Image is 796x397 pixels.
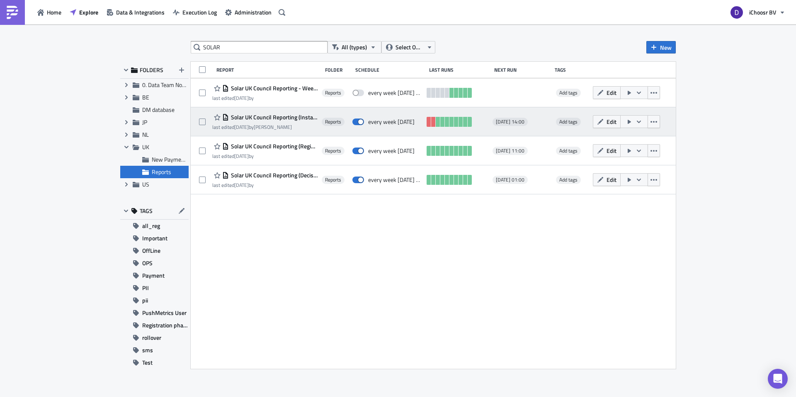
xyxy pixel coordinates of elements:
[102,6,169,19] button: Data & Integrations
[229,114,318,121] span: Solar UK Council Reporting (Installation) new
[607,175,616,184] span: Edit
[234,152,249,160] time: 2025-09-30T12:13:47Z
[142,294,148,307] span: pii
[355,67,425,73] div: Schedule
[660,43,672,52] span: New
[120,269,189,282] button: Payment
[496,148,524,154] span: [DATE] 11:00
[726,3,790,22] button: iChoosr BV
[396,43,423,52] span: Select Owner
[142,118,147,126] span: JP
[368,176,423,184] div: every week on Monday until December 17, 2025
[593,173,621,186] button: Edit
[120,332,189,344] button: rollover
[328,41,381,53] button: All (types)
[142,80,228,89] span: 0. Data Team Notebooks & Reports
[142,344,153,356] span: sms
[120,232,189,244] button: Important
[120,244,189,257] button: OffLine
[120,282,189,294] button: PII
[381,41,435,53] button: Select Owner
[494,67,551,73] div: Next Run
[730,5,744,19] img: Avatar
[556,147,581,155] span: Add tags
[593,115,621,128] button: Edit
[142,93,149,102] span: BE
[221,6,276,19] button: Administration
[325,90,341,96] span: Reports
[768,369,788,389] div: Open Intercom Messenger
[593,86,621,99] button: Edit
[120,356,189,369] button: Test
[120,220,189,232] button: all_reg
[79,8,98,17] span: Explore
[182,8,217,17] span: Execution Log
[120,257,189,269] button: OPS
[556,118,581,126] span: Add tags
[325,177,341,183] span: Reports
[556,89,581,97] span: Add tags
[152,167,171,176] span: Reports
[142,105,175,114] span: DM database
[229,85,318,92] span: Solar UK Council Reporting - Weekly (Installation)
[496,177,524,183] span: [DATE] 01:00
[212,153,318,159] div: last edited by
[140,207,153,215] span: TAGS
[66,6,102,19] button: Explore
[749,8,776,17] span: iChoosr BV
[229,143,318,150] span: Solar UK Council Reporting (Registration)
[142,332,161,344] span: rollover
[368,147,415,155] div: every week on Monday
[33,6,66,19] button: Home
[120,344,189,356] button: sms
[140,66,163,74] span: FOLDERS
[216,67,321,73] div: Report
[142,257,153,269] span: OPS
[325,119,341,125] span: Reports
[142,269,165,282] span: Payment
[142,319,189,332] span: Registration phase
[212,182,318,188] div: last edited by
[234,181,249,189] time: 2025-09-30T14:46:00Z
[116,8,165,17] span: Data & Integrations
[212,95,318,101] div: last edited by
[142,244,160,257] span: OffLine
[368,118,415,126] div: every week on Tuesday
[47,8,61,17] span: Home
[593,144,621,157] button: Edit
[559,118,578,126] span: Add tags
[607,117,616,126] span: Edit
[142,180,149,189] span: US
[152,155,228,164] span: New Payment Process Reports
[559,89,578,97] span: Add tags
[120,319,189,332] button: Registration phase
[212,124,318,130] div: last edited by [PERSON_NAME]
[142,130,149,139] span: NL
[142,307,187,319] span: PushMetrics User
[142,356,153,369] span: Test
[325,148,341,154] span: Reports
[559,176,578,184] span: Add tags
[368,89,423,97] div: every week on Monday until November 26, 2024
[169,6,221,19] button: Execution Log
[607,88,616,97] span: Edit
[120,294,189,307] button: pii
[142,232,167,244] span: Important
[325,67,351,73] div: Folder
[555,67,590,73] div: Tags
[142,282,149,294] span: PII
[6,6,19,19] img: PushMetrics
[607,146,616,155] span: Edit
[142,220,160,232] span: all_reg
[191,41,328,53] input: Search Reports
[429,67,490,73] div: Last Runs
[559,147,578,155] span: Add tags
[234,94,249,102] time: 2025-04-23T13:13:26Z
[229,172,318,179] span: Solar UK Council Reporting (Decision)
[120,307,189,319] button: PushMetrics User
